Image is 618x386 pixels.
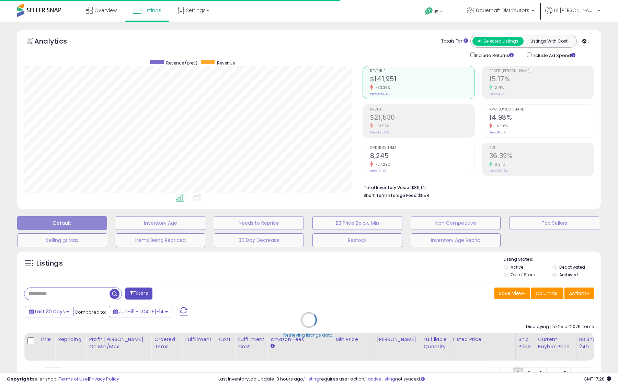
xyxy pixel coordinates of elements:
[489,146,594,150] span: ROI
[433,9,443,15] span: Help
[489,114,594,123] h2: 14.98%
[370,114,474,123] h2: $21,530
[489,69,594,73] span: Profit [PERSON_NAME]
[492,162,506,167] small: 0.94%
[364,185,410,190] b: Total Inventory Value:
[489,169,508,173] small: Prev: 36.05%
[373,124,389,129] small: -31.57%
[116,216,206,230] button: Inventory Age
[370,169,386,173] small: Prev: 13,148
[312,216,402,230] button: BB Price Below Min
[370,69,474,73] span: Revenue
[7,376,32,382] strong: Copyright
[522,51,586,59] div: Include Ad Spend
[17,233,107,247] button: Selling @ Max
[34,36,80,48] h5: Analytics
[441,38,468,45] div: Totals For
[283,332,335,338] div: Retrieving listings data..
[489,108,594,112] span: Avg. Buybox Share
[370,92,390,96] small: Prev: $213,022
[217,60,235,66] span: Revenue
[144,7,161,14] span: Listings
[411,233,501,247] button: Inventory Age Repric
[489,92,506,96] small: Prev: 14.77%
[116,233,206,247] button: Items Being Repriced
[370,108,474,112] span: Profit
[373,162,391,167] small: -37.29%
[214,233,304,247] button: 30 Day Decrease
[418,192,429,199] span: $958
[364,192,417,198] b: Short Term Storage Fees:
[373,85,391,90] small: -33.36%
[489,152,594,161] h2: 36.39%
[554,7,595,14] span: Hi [PERSON_NAME]
[94,7,117,14] span: Overview
[465,51,522,59] div: Include Returns
[509,216,599,230] button: Top Sellers
[489,75,594,84] h2: 15.17%
[7,376,119,383] div: seller snap | |
[312,233,402,247] button: Restock
[489,130,506,134] small: Prev: 16.10%
[425,7,433,15] i: Get Help
[370,146,474,150] span: Ordered Items
[17,216,107,230] button: Default
[166,60,197,66] span: Revenue (prev)
[492,124,508,129] small: -6.96%
[370,75,474,84] h2: $141,951
[370,130,389,134] small: Prev: $31,460
[523,37,574,46] button: Listings With Cost
[364,183,589,191] li: $86,141
[476,7,529,14] span: Dauerhaft Distributors
[411,216,501,230] button: Non Competitive
[492,85,504,90] small: 2.71%
[472,37,524,46] button: All Selected Listings
[545,7,600,22] a: Hi [PERSON_NAME]
[370,152,474,161] h2: 8,245
[214,216,304,230] button: Needs to Reprice
[420,2,456,22] a: Help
